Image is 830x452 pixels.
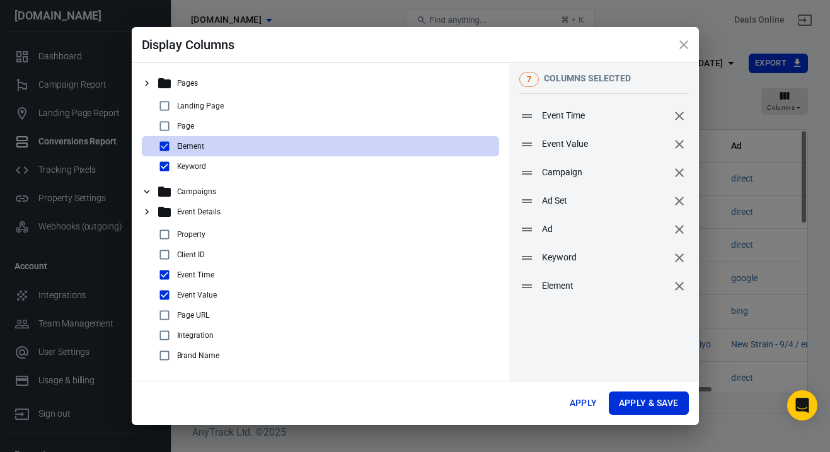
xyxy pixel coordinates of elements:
[542,223,668,236] span: Ad
[669,190,690,212] button: remove
[142,37,234,52] span: Display Columns
[177,187,217,196] p: Campaigns
[177,291,217,299] p: Event Value
[177,101,224,110] p: Landing Page
[522,73,536,86] span: 7
[669,247,690,269] button: remove
[177,122,195,130] p: Page
[544,73,630,83] span: columns selected
[177,162,207,171] p: Keyword
[509,272,698,300] div: Elementremove
[609,391,689,415] button: Apply & Save
[509,158,698,187] div: Campaignremove
[177,207,221,216] p: Event Details
[177,250,205,259] p: Client ID
[509,243,698,272] div: Keywordremove
[177,311,210,320] p: Page URL
[669,105,690,127] button: remove
[509,187,698,215] div: Ad Setremove
[669,162,690,183] button: remove
[509,101,698,130] div: Event Timeremove
[669,275,690,297] button: remove
[177,230,206,239] p: Property
[787,390,817,420] div: Open Intercom Messenger
[542,194,668,207] span: Ad Set
[669,30,699,60] button: close
[542,251,668,264] span: Keyword
[177,142,205,151] p: Element
[177,270,215,279] p: Event Time
[509,130,698,158] div: Event Valueremove
[542,166,668,179] span: Campaign
[542,109,668,122] span: Event Time
[509,215,698,243] div: Adremove
[177,331,214,340] p: Integration
[669,134,690,155] button: remove
[542,137,668,151] span: Event Value
[177,351,220,360] p: Brand Name
[542,279,668,293] span: Element
[177,79,199,88] p: Pages
[669,219,690,240] button: remove
[563,391,604,415] button: Apply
